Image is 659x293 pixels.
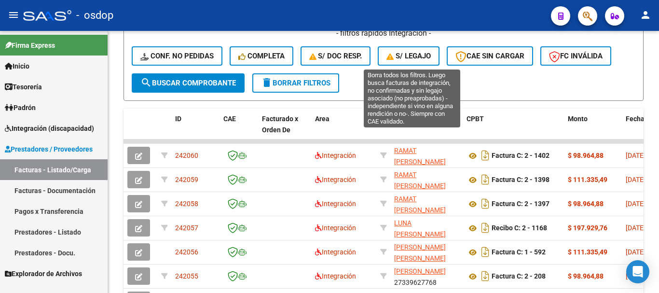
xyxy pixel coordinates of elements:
div: Open Intercom Messenger [626,260,649,283]
strong: Factura C: 2 - 1397 [492,200,549,208]
span: CAE SIN CARGAR [455,52,524,60]
span: [DATE] [626,152,645,159]
span: Area [315,115,329,123]
span: Integración [315,200,356,208]
span: 242057 [175,224,198,232]
span: Explorador de Archivos [5,268,82,279]
datatable-header-cell: Monto [564,109,622,151]
datatable-header-cell: Razón Social [390,109,463,151]
span: [PERSON_NAME] [PERSON_NAME] [394,243,446,262]
span: 242060 [175,152,198,159]
span: [DATE] [626,200,645,208]
span: Inicio [5,61,29,71]
i: Descargar documento [479,220,492,236]
mat-icon: search [140,77,152,88]
span: Integración (discapacidad) [5,123,94,134]
span: Tesorería [5,82,42,92]
div: 27397888164 [394,242,459,262]
div: 27339627768 [394,266,459,286]
span: FC Inválida [549,52,603,60]
span: Integración [315,224,356,232]
i: Descargar documento [479,172,492,187]
span: Completa [238,52,285,60]
mat-icon: person [640,9,651,21]
datatable-header-cell: CAE [220,109,258,151]
strong: Factura C: 2 - 208 [492,273,546,280]
button: S/ Doc Resp. [301,46,371,66]
span: S/ Doc Resp. [309,52,362,60]
h4: - filtros rápidos Integración - [132,28,635,39]
span: RAMAT [PERSON_NAME] [394,147,446,166]
strong: $ 111.335,49 [568,248,607,256]
i: Descargar documento [479,244,492,260]
strong: $ 98.964,88 [568,200,604,208]
i: Descargar documento [479,196,492,211]
span: 242055 [175,272,198,280]
datatable-header-cell: Area [311,109,376,151]
datatable-header-cell: CPBT [463,109,564,151]
button: Completa [230,46,293,66]
strong: $ 98.964,88 [568,272,604,280]
button: CAE SIN CARGAR [447,46,533,66]
span: - osdop [76,5,113,26]
i: Descargar documento [479,268,492,284]
span: Borrar Filtros [261,79,330,87]
datatable-header-cell: ID [171,109,220,151]
span: Conf. no pedidas [140,52,214,60]
span: 242056 [175,248,198,256]
span: ID [175,115,181,123]
span: LUNA [PERSON_NAME] [394,219,446,238]
span: Facturado x Orden De [262,115,298,134]
span: [DATE] [626,224,645,232]
button: Conf. no pedidas [132,46,222,66]
strong: $ 111.335,49 [568,176,607,183]
span: [DATE] [626,248,645,256]
strong: $ 98.964,88 [568,152,604,159]
span: RAMAT [PERSON_NAME] [394,171,446,190]
strong: Factura C: 2 - 1402 [492,152,549,160]
div: 27251247167 [394,169,459,190]
span: Integración [315,272,356,280]
span: S/ legajo [386,52,431,60]
mat-icon: delete [261,77,273,88]
span: Integración [315,152,356,159]
span: CPBT [467,115,484,123]
span: 242058 [175,200,198,208]
button: Borrar Filtros [252,73,339,93]
strong: Factura C: 1 - 592 [492,249,546,256]
span: [PERSON_NAME] [394,267,446,275]
div: 27251247167 [394,194,459,214]
span: Monto [568,115,588,123]
datatable-header-cell: Facturado x Orden De [258,109,311,151]
strong: Factura C: 2 - 1398 [492,176,549,184]
span: CAE [223,115,236,123]
span: 242059 [175,176,198,183]
div: 27251247167 [394,145,459,166]
button: S/ legajo [378,46,439,66]
span: Firma Express [5,40,55,51]
span: Padrón [5,102,36,113]
strong: Recibo C: 2 - 1168 [492,224,547,232]
div: 27278742720 [394,218,459,238]
span: RAMAT [PERSON_NAME] [394,195,446,214]
span: Prestadores / Proveedores [5,144,93,154]
span: Integración [315,176,356,183]
span: Razón Social [394,115,434,123]
button: FC Inválida [540,46,611,66]
span: Integración [315,248,356,256]
span: [DATE] [626,176,645,183]
i: Descargar documento [479,148,492,163]
strong: $ 197.929,76 [568,224,607,232]
span: [DATE] [626,272,645,280]
span: Buscar Comprobante [140,79,236,87]
mat-icon: menu [8,9,19,21]
button: Buscar Comprobante [132,73,245,93]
